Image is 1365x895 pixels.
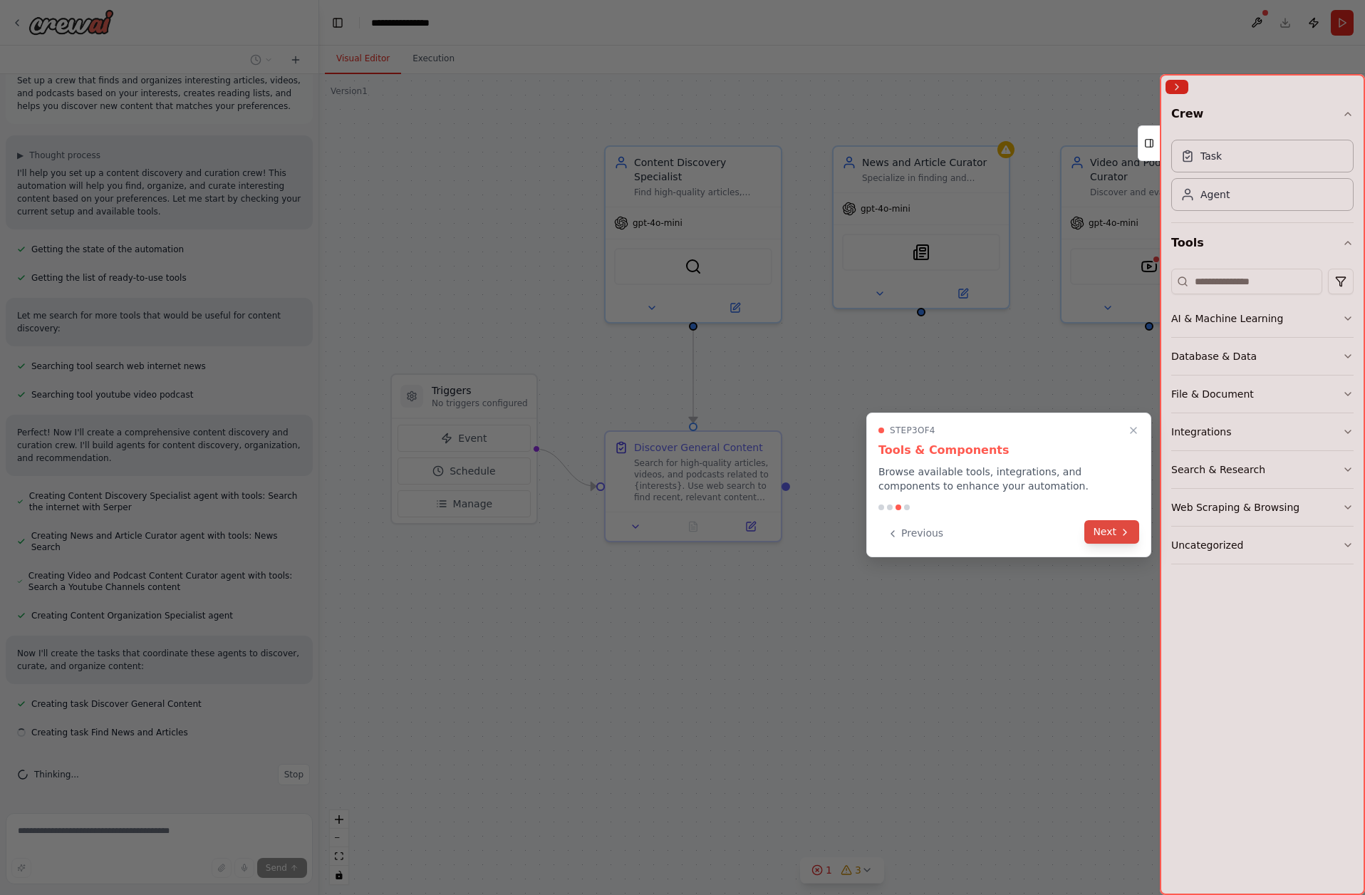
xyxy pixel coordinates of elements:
h3: Tools & Components [878,442,1139,459]
button: Previous [878,522,952,545]
button: Next [1084,520,1139,544]
button: Hide left sidebar [328,13,348,33]
p: Browse available tools, integrations, and components to enhance your automation. [878,465,1139,493]
button: Close walkthrough [1125,422,1142,439]
span: Step 3 of 4 [890,425,935,436]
